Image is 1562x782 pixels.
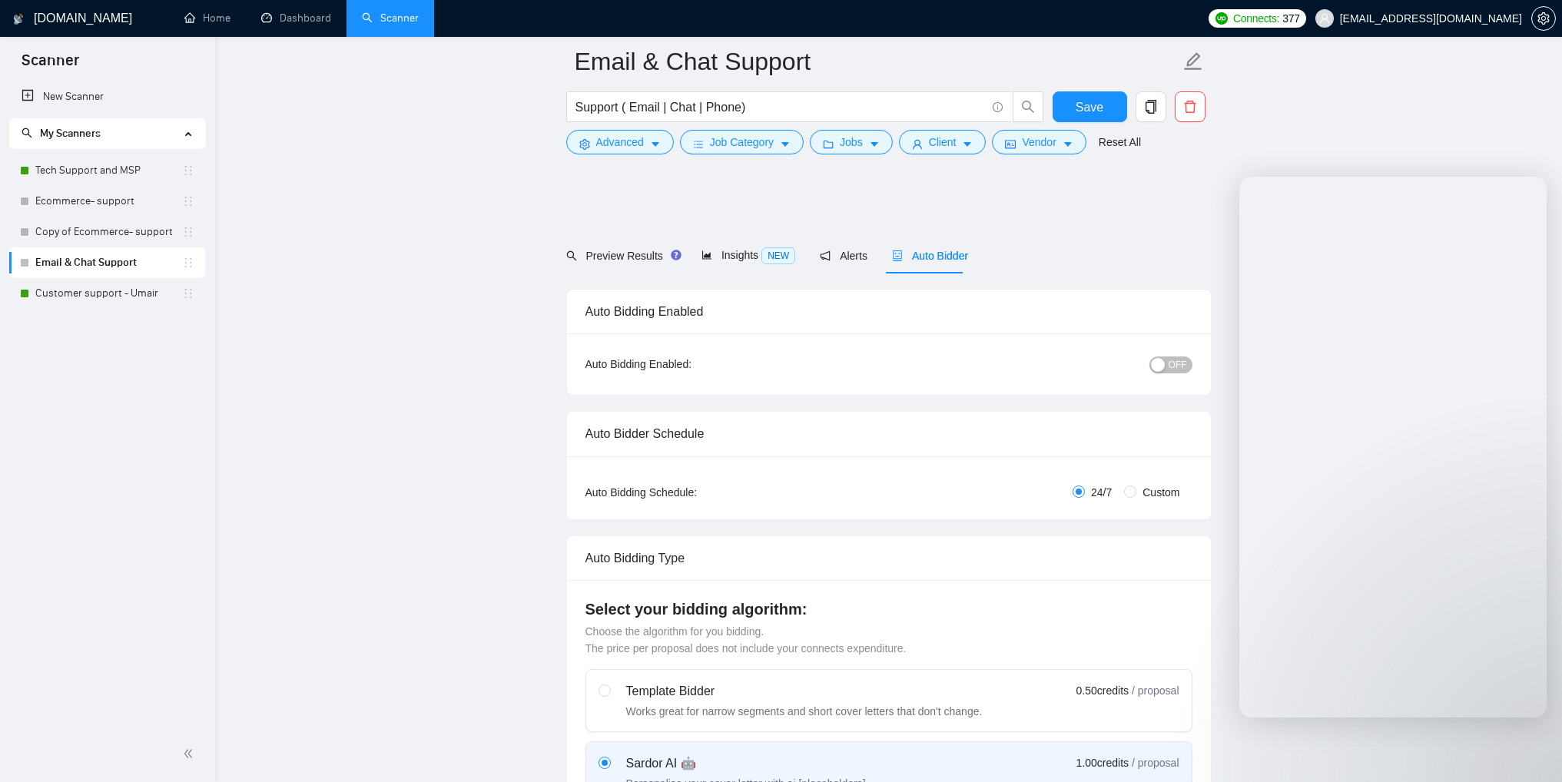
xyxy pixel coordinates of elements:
[1531,6,1556,31] button: setting
[1005,138,1016,150] span: idcard
[1013,91,1043,122] button: search
[1132,755,1179,770] span: / proposal
[566,250,677,262] span: Preview Results
[1510,730,1547,767] iframe: Intercom live chat
[1085,484,1118,501] span: 24/7
[35,186,182,217] a: Ecommerce- support
[40,127,101,140] span: My Scanners
[585,598,1192,620] h4: Select your bidding algorithm:
[182,257,194,269] span: holder
[579,138,590,150] span: setting
[626,682,983,701] div: Template Bidder
[9,217,205,247] li: Copy of Ecommerce- support
[585,484,788,501] div: Auto Bidding Schedule:
[184,12,230,25] a: homeHome
[840,134,863,151] span: Jobs
[9,49,91,81] span: Scanner
[820,250,867,262] span: Alerts
[35,278,182,309] a: Customer support - Umair
[993,102,1003,112] span: info-circle
[669,248,683,262] div: Tooltip anchor
[22,127,101,140] span: My Scanners
[1013,100,1043,114] span: search
[1132,683,1179,698] span: / proposal
[585,356,788,373] div: Auto Bidding Enabled:
[585,536,1192,580] div: Auto Bidding Type
[761,247,795,264] span: NEW
[1136,100,1166,114] span: copy
[9,247,205,278] li: Email & Chat Support
[650,138,661,150] span: caret-down
[1022,134,1056,151] span: Vendor
[626,754,866,773] div: Sardor AI 🤖
[1282,10,1299,27] span: 377
[566,130,674,154] button: settingAdvancedcaret-down
[780,138,791,150] span: caret-down
[575,42,1180,81] input: Scanner name...
[1136,91,1166,122] button: copy
[680,130,804,154] button: barsJob Categorycaret-down
[1239,177,1547,717] iframe: Intercom live chat
[1183,51,1203,71] span: edit
[1175,91,1205,122] button: delete
[1233,10,1279,27] span: Connects:
[992,130,1086,154] button: idcardVendorcaret-down
[22,81,193,112] a: New Scanner
[1136,484,1186,501] span: Custom
[701,250,712,260] span: area-chart
[710,134,774,151] span: Job Category
[35,247,182,278] a: Email & Chat Support
[1215,12,1228,25] img: upwork-logo.png
[22,128,32,138] span: search
[810,130,893,154] button: folderJobscaret-down
[892,250,903,261] span: robot
[929,134,957,151] span: Client
[9,155,205,186] li: Tech Support and MSP
[1063,138,1073,150] span: caret-down
[823,138,834,150] span: folder
[1319,13,1330,24] span: user
[596,134,644,151] span: Advanced
[9,278,205,309] li: Customer support - Umair
[1176,100,1205,114] span: delete
[585,412,1192,456] div: Auto Bidder Schedule
[35,155,182,186] a: Tech Support and MSP
[1076,98,1103,117] span: Save
[362,12,419,25] a: searchScanner
[566,250,577,261] span: search
[892,250,968,262] span: Auto Bidder
[899,130,987,154] button: userClientcaret-down
[183,746,198,761] span: double-left
[182,287,194,300] span: holder
[869,138,880,150] span: caret-down
[585,290,1192,333] div: Auto Bidding Enabled
[1053,91,1127,122] button: Save
[912,138,923,150] span: user
[701,249,795,261] span: Insights
[182,164,194,177] span: holder
[820,250,831,261] span: notification
[9,186,205,217] li: Ecommerce- support
[35,217,182,247] a: Copy of Ecommerce- support
[585,625,907,654] span: Choose the algorithm for you bidding. The price per proposal does not include your connects expen...
[962,138,973,150] span: caret-down
[13,7,24,31] img: logo
[693,138,704,150] span: bars
[1076,754,1129,771] span: 1.00 credits
[9,81,205,112] li: New Scanner
[1099,134,1141,151] a: Reset All
[182,195,194,207] span: holder
[1531,12,1556,25] a: setting
[1076,682,1129,699] span: 0.50 credits
[1532,12,1555,25] span: setting
[575,98,986,117] input: Search Freelance Jobs...
[1169,356,1187,373] span: OFF
[261,12,331,25] a: dashboardDashboard
[182,226,194,238] span: holder
[626,704,983,719] div: Works great for narrow segments and short cover letters that don't change.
